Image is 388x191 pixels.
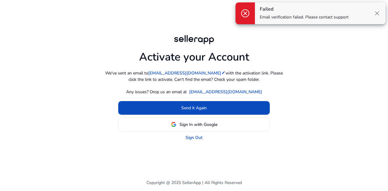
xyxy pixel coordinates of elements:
[221,71,226,75] mat-icon: edit
[240,8,250,18] span: cancel
[260,14,349,20] p: Email verification failed. Please contact support
[126,89,187,95] p: Any issues? Drop us an email at
[181,105,207,111] span: Send it Again
[148,70,226,76] a: [EMAIL_ADDRESS][DOMAIN_NAME]
[186,134,202,141] a: Sign Out
[171,122,176,127] img: google-logo.svg
[118,118,270,131] button: Sign In with Google
[189,89,262,95] a: [EMAIL_ADDRESS][DOMAIN_NAME]
[103,70,285,83] p: We've sent an email to with the activation link. Please click the link to activate. Can't find th...
[179,121,217,128] span: Sign In with Google
[118,101,270,115] button: Send it Again
[373,10,381,17] span: close
[139,46,249,64] h1: Activate your Account
[260,6,349,12] h4: Failed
